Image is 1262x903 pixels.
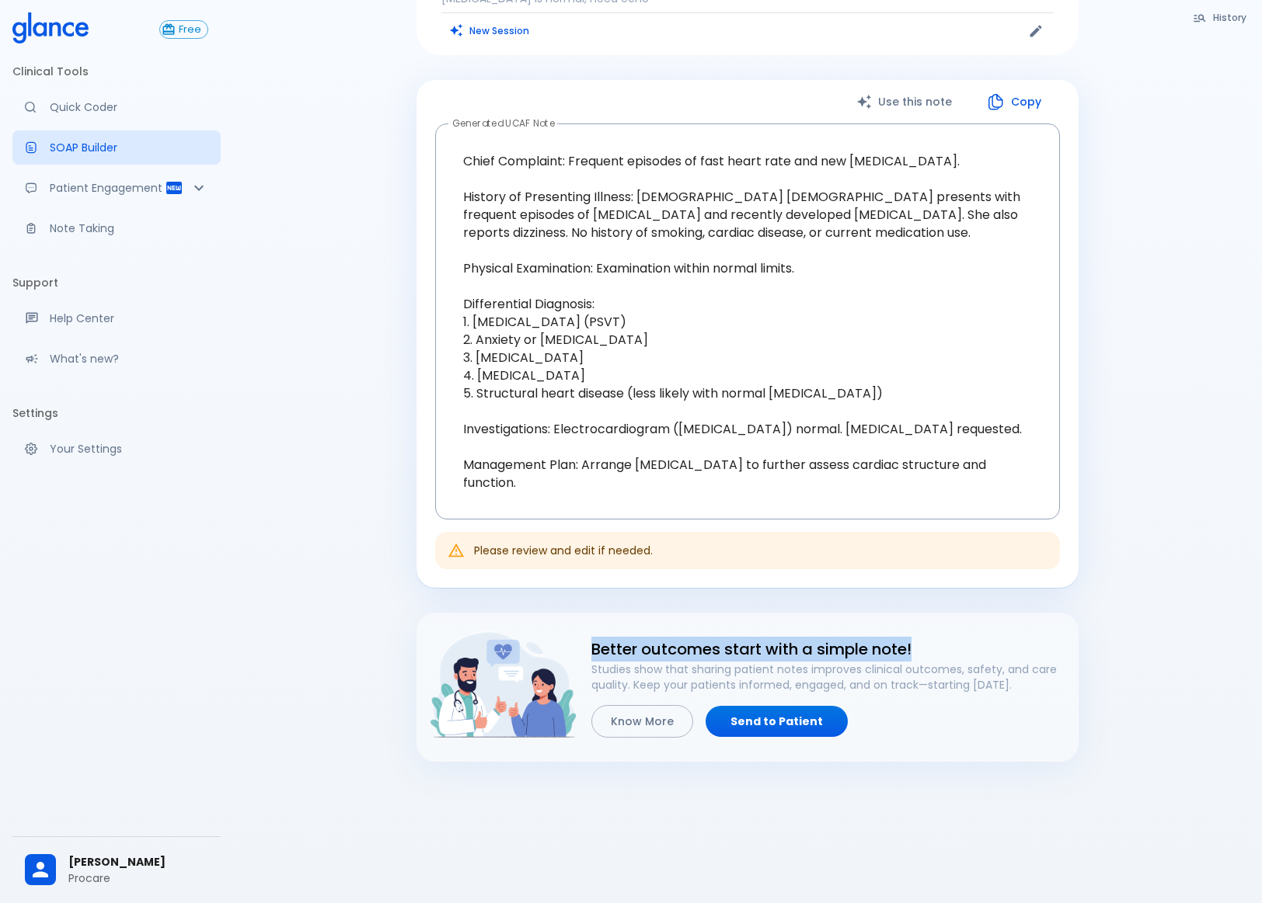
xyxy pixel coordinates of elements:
[12,90,221,124] a: Moramiz: Find ICD10AM codes instantly
[441,19,539,42] button: Clears all inputs and results.
[159,20,208,39] button: Free
[429,625,579,745] img: doctor-and-patient-engagement-HyWS9NFy.png
[591,662,1066,693] p: Studies show that sharing patient notes improves clinical outcomes, safety, and care quality. Kee...
[50,180,165,196] p: Patient Engagement
[12,53,221,90] li: Clinical Tools
[971,86,1060,118] button: Copy
[446,137,1049,507] textarea: Chief Complaint: Frequent episodes of fast heart rate and new [MEDICAL_DATA]. History of Presenti...
[12,301,221,335] a: Get help from our support team
[50,441,208,457] p: Your Settings
[159,20,221,39] a: Click to view or change your subscription
[841,86,971,118] button: Use this note
[12,130,221,165] a: Docugen: Compose a clinical documentation in seconds
[706,706,848,738] a: Send to Patient
[50,221,208,236] p: Note Taking
[68,854,208,870] span: [PERSON_NAME]
[12,211,221,245] a: Advanced note-taking
[1024,19,1048,43] button: Edit
[50,140,208,155] p: SOAP Builder
[1185,6,1256,29] button: History
[591,637,1066,662] h6: Better outcomes start with a simple note!
[12,171,221,205] div: Patient Reports & Referrals
[50,99,208,115] p: Quick Coder
[68,870,208,886] p: Procare
[12,342,221,376] div: Recent updates and feature releases
[50,351,208,366] p: What's new?
[12,843,221,897] div: [PERSON_NAME]Procare
[591,705,693,738] button: Know More
[173,24,207,36] span: Free
[12,432,221,466] a: Manage your settings
[474,537,653,564] div: Please review and edit if needed.
[12,264,221,301] li: Support
[50,311,208,326] p: Help Center
[12,394,221,432] li: Settings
